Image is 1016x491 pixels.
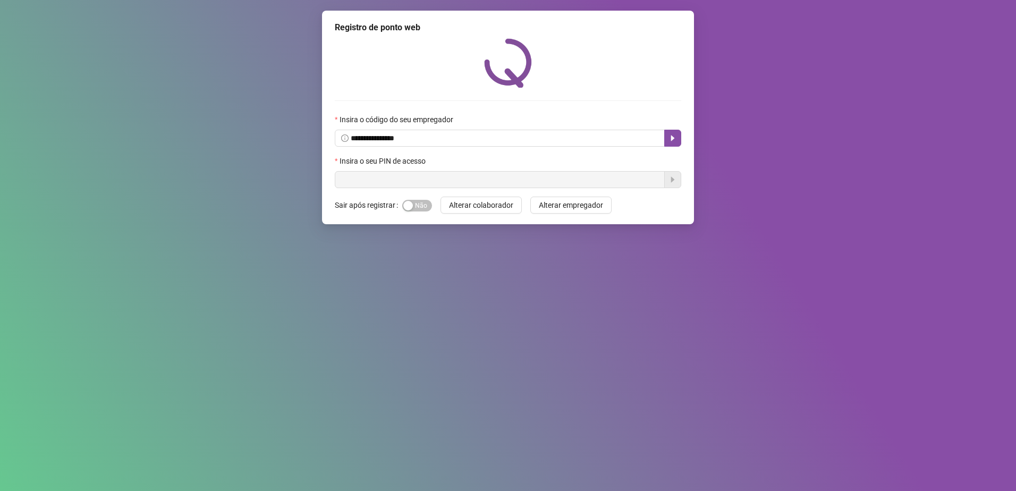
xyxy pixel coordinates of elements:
[449,199,513,211] span: Alterar colaborador
[341,134,349,142] span: info-circle
[335,114,460,125] label: Insira o código do seu empregador
[484,38,532,88] img: QRPoint
[441,197,522,214] button: Alterar colaborador
[539,199,603,211] span: Alterar empregador
[668,134,677,142] span: caret-right
[335,197,402,214] label: Sair após registrar
[335,155,433,167] label: Insira o seu PIN de acesso
[530,197,612,214] button: Alterar empregador
[335,21,681,34] div: Registro de ponto web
